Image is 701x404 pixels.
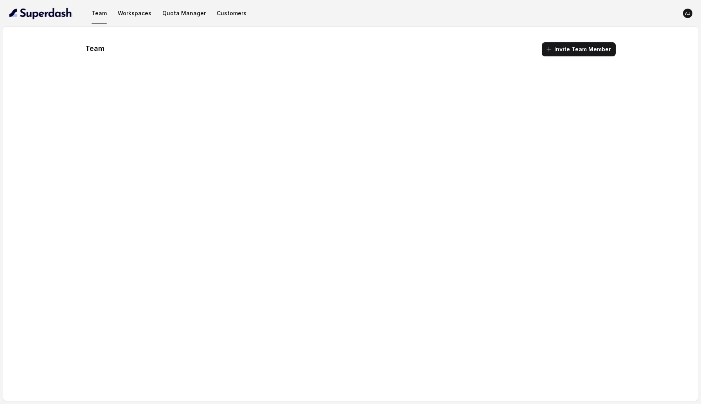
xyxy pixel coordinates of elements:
button: Invite Team Member [542,42,616,56]
button: Customers [214,6,250,20]
img: light.svg [9,7,72,20]
button: Team [88,6,110,20]
button: Workspaces [115,6,155,20]
h1: Team [85,42,104,55]
text: AJ [685,11,690,16]
button: Quota Manager [159,6,209,20]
